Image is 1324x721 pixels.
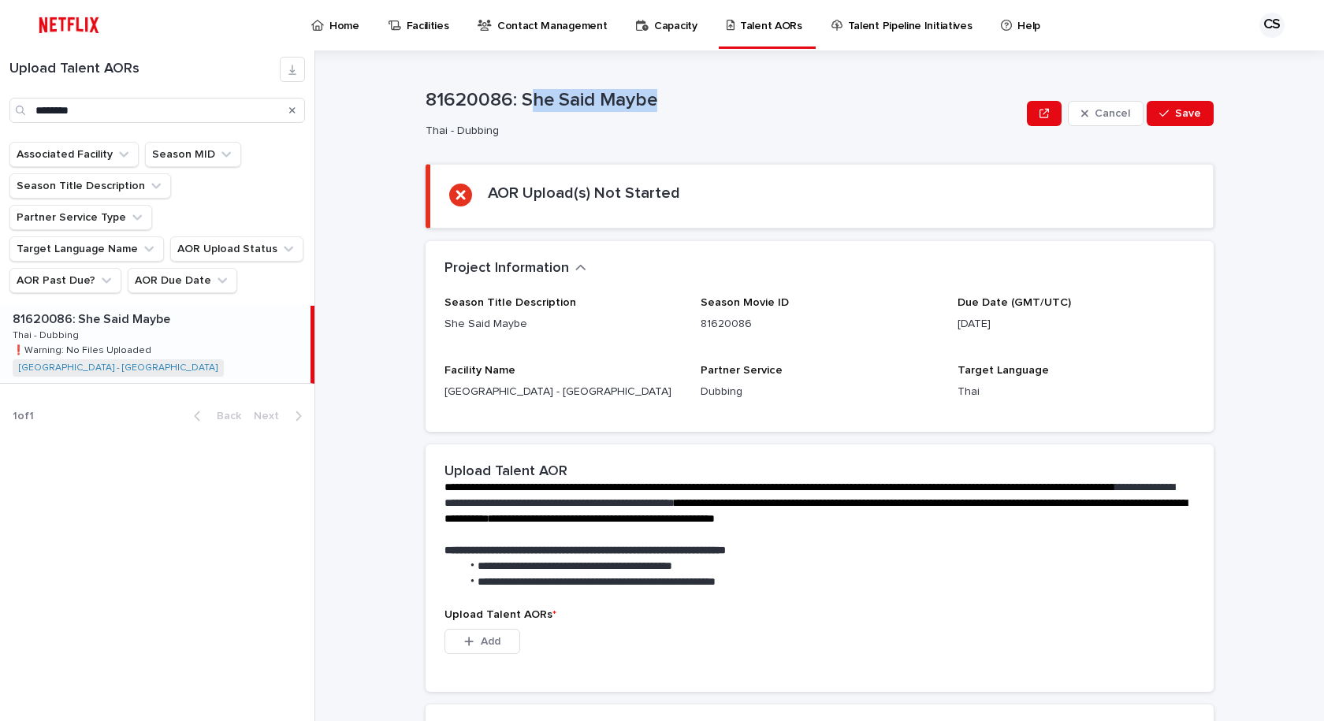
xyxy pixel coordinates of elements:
span: Back [207,411,241,422]
h2: Project Information [444,260,569,277]
p: [DATE] [958,316,1195,333]
p: 81620086 [701,316,938,333]
span: Season Title Description [444,297,576,308]
h2: AOR Upload(s) Not Started [488,184,680,203]
input: Search [9,98,305,123]
span: Save [1175,108,1201,119]
p: [GEOGRAPHIC_DATA] - [GEOGRAPHIC_DATA] [444,384,682,400]
p: ❗️Warning: No Files Uploaded [13,342,154,356]
button: Associated Facility [9,142,139,167]
a: [GEOGRAPHIC_DATA] - [GEOGRAPHIC_DATA] [19,362,218,374]
button: Add [444,629,520,654]
button: Project Information [444,260,586,277]
button: Next [247,409,314,423]
span: Next [254,411,288,422]
span: Season Movie ID [701,297,789,308]
button: Partner Service Type [9,205,152,230]
p: Dubbing [701,384,938,400]
span: Add [481,636,500,647]
p: Thai [958,384,1195,400]
button: Season Title Description [9,173,171,199]
button: Target Language Name [9,236,164,262]
h1: Upload Talent AORs [9,61,280,78]
button: Cancel [1068,101,1144,126]
span: Facility Name [444,365,515,376]
h2: Upload Talent AOR [444,463,567,481]
p: Thai - Dubbing [426,125,1014,138]
span: Target Language [958,365,1049,376]
p: She Said Maybe [444,316,682,333]
button: AOR Due Date [128,268,237,293]
button: Season MID [145,142,241,167]
span: Due Date (GMT/UTC) [958,297,1071,308]
button: Save [1147,101,1214,126]
span: Upload Talent AORs [444,609,556,620]
button: AOR Upload Status [170,236,303,262]
span: Partner Service [701,365,783,376]
span: Cancel [1095,108,1130,119]
button: Back [181,409,247,423]
p: 81620086: She Said Maybe [426,89,1021,112]
p: 81620086: She Said Maybe [13,309,173,327]
p: Thai - Dubbing [13,327,82,341]
img: ifQbXi3ZQGMSEF7WDB7W [32,9,106,41]
div: CS [1259,13,1285,38]
button: AOR Past Due? [9,268,121,293]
